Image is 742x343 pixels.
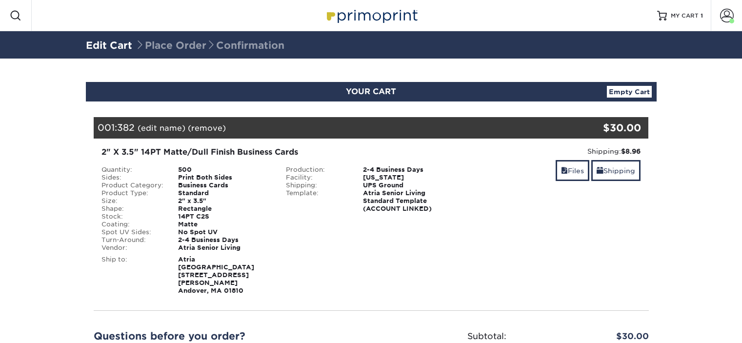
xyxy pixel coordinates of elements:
[94,221,171,228] div: Coating:
[279,174,356,182] div: Facility:
[371,330,514,343] div: Subtotal:
[117,122,135,133] span: 382
[94,244,171,252] div: Vendor:
[171,166,279,174] div: 500
[94,117,556,139] div: 001:
[471,146,641,156] div: Shipping:
[171,174,279,182] div: Print Both Sides
[171,236,279,244] div: 2-4 Business Days
[356,189,463,213] div: Atria Senior Living Standard Template (ACCOUNT LINKED)
[188,123,226,133] a: (remove)
[346,87,396,96] span: YOUR CART
[356,182,463,189] div: UPS Ground
[356,174,463,182] div: [US_STATE]
[671,12,699,20] span: MY CART
[561,167,568,175] span: files
[607,86,652,98] a: Empty Cart
[279,166,356,174] div: Production:
[591,160,641,181] a: Shipping
[94,197,171,205] div: Size:
[322,5,420,26] img: Primoprint
[171,189,279,197] div: Standard
[94,213,171,221] div: Stock:
[94,330,364,342] h2: Questions before you order?
[279,189,356,213] div: Template:
[556,121,642,135] div: $30.00
[514,330,656,343] div: $30.00
[94,228,171,236] div: Spot UV Sides:
[171,182,279,189] div: Business Cards
[171,205,279,213] div: Rectangle
[171,197,279,205] div: 2" x 3.5"
[135,40,284,51] span: Place Order Confirmation
[94,205,171,213] div: Shape:
[138,123,185,133] a: (edit name)
[701,12,703,19] span: 1
[171,213,279,221] div: 14PT C2S
[171,244,279,252] div: Atria Senior Living
[597,167,603,175] span: shipping
[101,146,456,158] div: 2" X 3.5" 14PT Matte/Dull Finish Business Cards
[94,256,171,295] div: Ship to:
[171,228,279,236] div: No Spot UV
[356,166,463,174] div: 2-4 Business Days
[94,189,171,197] div: Product Type:
[94,182,171,189] div: Product Category:
[556,160,589,181] a: Files
[171,221,279,228] div: Matte
[94,166,171,174] div: Quantity:
[94,236,171,244] div: Turn-Around:
[279,182,356,189] div: Shipping:
[94,174,171,182] div: Sides:
[178,256,254,294] strong: Atria [GEOGRAPHIC_DATA] [STREET_ADDRESS][PERSON_NAME] Andover, MA 01810
[621,147,641,155] strong: $8.96
[86,40,132,51] a: Edit Cart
